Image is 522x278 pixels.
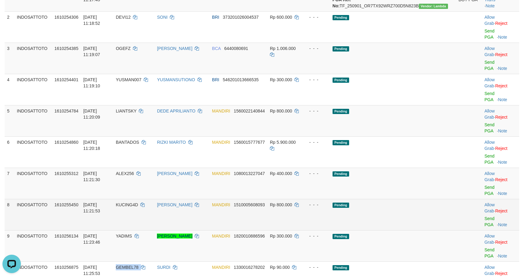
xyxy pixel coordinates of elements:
td: · [482,74,519,105]
a: Send PGA [485,185,495,196]
span: Copy 1820010886596 to clipboard [234,234,265,238]
a: Allow Grab [485,140,495,151]
div: - - - [304,170,328,177]
a: Reject [495,115,508,120]
span: LIANTSKY [116,109,136,113]
a: Reject [495,240,508,245]
span: Rp 90.000 [270,265,290,270]
span: KUCING4D [116,202,138,207]
td: INDOSATTOTO [14,136,52,168]
span: · [485,202,495,213]
a: Send PGA [485,247,495,258]
a: Reject [495,208,508,213]
td: INDOSATTOTO [14,199,52,230]
div: - - - [304,14,328,20]
td: INDOSATTOTO [14,168,52,199]
span: Copy 546201013666535 to clipboard [223,77,259,82]
span: Rp 5.900.000 [270,140,296,145]
a: [PERSON_NAME] [157,171,192,176]
span: YADIMS [116,234,132,238]
div: - - - [304,233,328,239]
span: · [485,265,495,276]
a: Note [486,3,495,8]
span: 1610254784 [54,109,78,113]
span: Pending [333,203,349,208]
span: Pending [333,140,349,145]
span: Pending [333,171,349,177]
span: [DATE] 11:20:09 [83,109,100,120]
a: Send PGA [485,60,495,71]
a: SONI [157,15,167,20]
span: Rp 300.000 [270,234,292,238]
a: YUSMANSUTIONO [157,77,195,82]
a: Note [498,160,507,165]
div: - - - [304,77,328,83]
span: Rp 800.000 [270,202,292,207]
a: Allow Grab [485,15,495,26]
td: · [482,199,519,230]
span: YUSMAN007 [116,77,141,82]
span: Copy 1080013227047 to clipboard [234,171,265,176]
span: 1610254385 [54,46,78,51]
span: Rp 600.000 [270,15,292,20]
td: · [482,136,519,168]
span: Copy 1560022140844 to clipboard [234,109,265,113]
span: Copy 6440080691 to clipboard [224,46,248,51]
a: Note [498,191,507,196]
span: [DATE] 11:18:52 [83,15,100,26]
a: Send PGA [485,122,495,133]
td: · [482,11,519,43]
div: - - - [304,264,328,270]
td: 5 [5,105,14,136]
a: Note [498,97,507,102]
td: 3 [5,43,14,74]
a: Reject [495,21,508,26]
span: [DATE] 11:20:18 [83,140,100,151]
span: BRI [212,15,219,20]
a: Reject [495,146,508,151]
span: · [485,171,495,182]
span: OGEFZ [116,46,130,51]
span: DEVI12 [116,15,130,20]
span: GEMBEL78 [116,265,138,270]
a: Allow Grab [485,77,495,88]
td: · [482,43,519,74]
span: MANDIRI [212,171,230,176]
td: INDOSATTOTO [14,11,52,43]
span: 1610255312 [54,171,78,176]
a: Note [498,66,507,71]
span: [DATE] 11:21:30 [83,171,100,182]
span: Pending [333,234,349,239]
span: · [485,109,495,120]
span: Rp 400.000 [270,171,292,176]
a: [PERSON_NAME] [157,46,192,51]
td: INDOSATTOTO [14,230,52,261]
div: - - - [304,139,328,145]
td: INDOSATTOTO [14,43,52,74]
a: SURDI [157,265,170,270]
td: 6 [5,136,14,168]
a: Send PGA [485,154,495,165]
a: Reject [495,271,508,276]
span: · [485,15,495,26]
a: Note [498,128,507,133]
span: Vendor URL: https://order7.1velocity.biz [419,4,448,9]
td: 9 [5,230,14,261]
td: 7 [5,168,14,199]
a: Note [498,253,507,258]
a: Allow Grab [485,171,495,182]
a: [PERSON_NAME] [157,202,192,207]
span: · [485,234,495,245]
a: DEDE APRILIANTO [157,109,195,113]
div: - - - [304,108,328,114]
span: 1610254401 [54,77,78,82]
span: Rp 300.000 [270,77,292,82]
a: Allow Grab [485,46,495,57]
span: [DATE] 11:23:46 [83,234,100,245]
span: 1610254860 [54,140,78,145]
span: 1610256134 [54,234,78,238]
span: MANDIRI [212,202,230,207]
span: Copy 1330016278202 to clipboard [234,265,265,270]
span: MANDIRI [212,109,230,113]
span: 1610255450 [54,202,78,207]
